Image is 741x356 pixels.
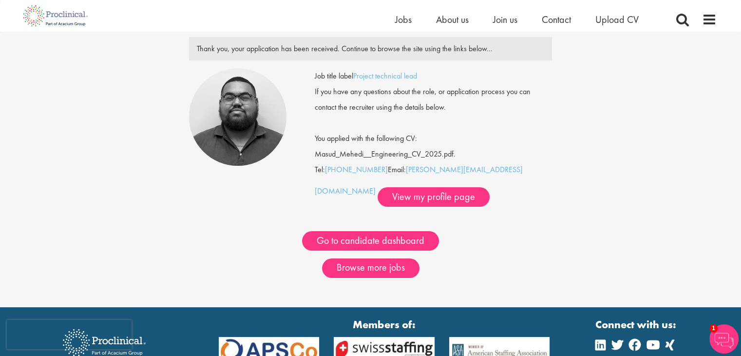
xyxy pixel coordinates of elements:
[595,13,639,26] a: Upload CV
[315,68,552,207] div: Tel: Email:
[353,71,417,81] a: Project technical lead
[190,41,552,57] div: Thank you, your application has been received. Continue to browse the site using the links below...
[189,68,286,166] img: Ashley Bennett
[302,231,439,251] a: Go to candidate dashboard
[436,13,469,26] a: About us
[315,164,523,196] a: [PERSON_NAME][EMAIL_ADDRESS][DOMAIN_NAME]
[709,324,739,354] img: Chatbot
[325,164,388,175] a: [PHONE_NUMBER]
[542,13,571,26] a: Contact
[322,258,419,278] a: Browse more jobs
[219,317,550,332] strong: Members of:
[307,115,559,162] div: You applied with the following CV: Masud_Mehedi__Engineering_CV_2025.pdf.
[395,13,412,26] a: Jobs
[378,187,490,207] a: View my profile page
[7,320,132,349] iframe: reCAPTCHA
[307,84,559,115] div: If you have any questions about the role, or application process you can contact the recruiter us...
[595,317,678,332] strong: Connect with us:
[307,68,559,84] div: Job title label
[709,324,718,333] span: 1
[493,13,517,26] a: Join us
